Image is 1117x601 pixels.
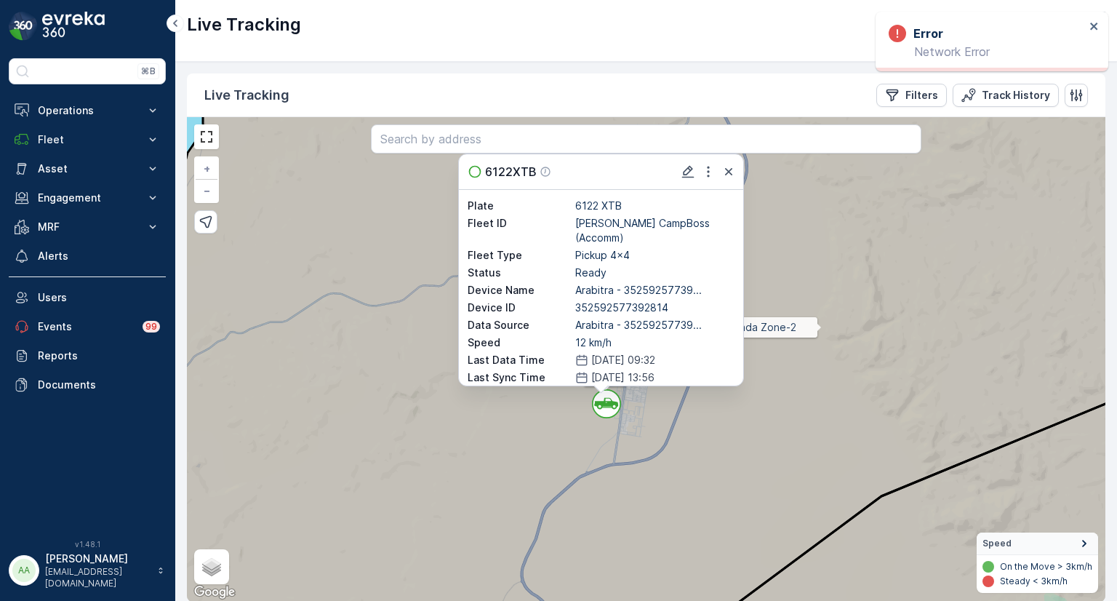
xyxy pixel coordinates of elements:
p: Fleet [38,132,137,147]
p: ⌘B [141,65,156,77]
span: Speed [982,538,1012,549]
p: 6122XTB [485,163,537,180]
p: Fleet ID [468,216,572,231]
h3: Error [913,25,943,42]
span: − [204,184,211,196]
p: [DATE] 09:32 [591,353,655,367]
button: close [1089,20,1100,34]
p: [EMAIL_ADDRESS][DOMAIN_NAME] [45,566,150,589]
p: Ready [575,266,734,280]
p: Alerts [38,249,160,263]
p: [PERSON_NAME] [45,552,150,566]
p: Fleet Type [468,248,572,263]
p: Last Sync Time [468,370,572,385]
button: Asset [9,154,166,183]
p: MRF [38,220,137,234]
p: Live Tracking [204,85,289,106]
p: Last Data Time [468,353,572,367]
span: v 1.48.1 [9,540,166,549]
a: Zoom In [196,158,217,180]
p: Device ID [468,300,572,315]
button: AA[PERSON_NAME][EMAIL_ADDRESS][DOMAIN_NAME] [9,552,166,589]
button: Operations [9,96,166,125]
p: Network Error [889,45,1085,58]
p: Plate [468,199,572,213]
p: [DATE] 13:56 [591,370,654,385]
button: Filters [876,84,947,107]
a: Documents [9,370,166,399]
p: Documents [38,378,160,392]
p: Pickup 4x4 [575,248,734,263]
svg: ` [592,389,621,418]
p: 6122 XTB [575,199,734,213]
p: Reports [38,349,160,363]
p: Data Source [468,318,572,333]
p: On the Move > 3km/h [1000,561,1092,573]
p: Arabitra - 35259257739... [575,318,734,333]
p: Operations [38,103,137,118]
button: Engagement [9,183,166,212]
p: Asset [38,162,137,176]
p: Events [38,319,134,334]
a: Events99 [9,312,166,341]
p: 12 km/h [575,335,734,350]
div: ` [592,389,611,411]
p: Track History [982,88,1050,103]
p: Users [38,290,160,305]
button: MRF [9,212,166,242]
p: Arabitra - 35259257739... [575,283,734,298]
input: Search by address [371,124,922,154]
img: logo [9,12,38,41]
a: Users [9,283,166,312]
p: Speed [468,335,572,350]
p: 352592577392814 [575,300,734,315]
button: Track History [953,84,1059,107]
p: Device Name [468,283,572,298]
img: logo_dark-DEwI_e13.png [42,12,105,41]
a: Reports [9,341,166,370]
a: Zoom Out [196,180,217,202]
summary: Speed [977,533,1098,555]
p: [PERSON_NAME] CampBoss (Accomm) [575,216,734,245]
p: Steady < 3km/h [1000,576,1068,587]
span: + [204,162,210,175]
a: View Fullscreen [196,126,217,148]
p: Live Tracking [187,13,301,36]
button: Fleet [9,125,166,154]
div: AA [12,559,36,582]
a: Alerts [9,242,166,271]
p: Engagement [38,191,137,205]
p: 99 [145,320,158,333]
a: Layers [196,551,228,583]
p: Status [468,266,572,280]
p: Filters [905,88,938,103]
